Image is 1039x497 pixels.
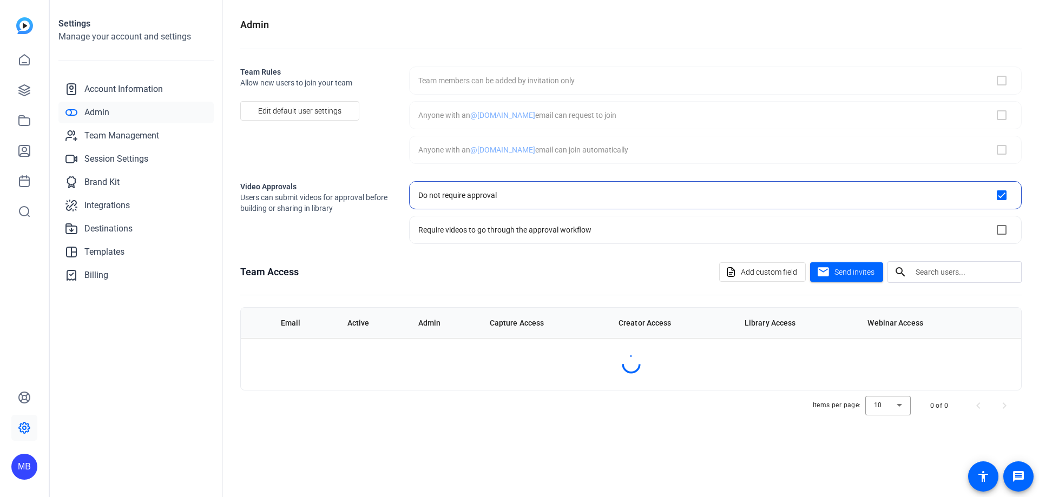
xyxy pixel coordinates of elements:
th: Email [272,308,339,338]
a: Admin [58,102,214,123]
span: Send invites [834,267,874,278]
button: Add custom field [719,262,806,282]
span: Users can submit videos for approval before building or sharing in library [240,192,392,214]
h1: Settings [58,17,214,30]
div: Anyone with an email can request to join [418,110,616,121]
input: Search users... [916,266,1013,279]
img: blue-gradient.svg [16,17,33,34]
div: Anyone with an email can join automatically [418,144,628,155]
th: Active [339,308,410,338]
button: Send invites [810,262,883,282]
a: Account Information [58,78,214,100]
mat-icon: mail [817,266,830,279]
span: Team Management [84,129,159,142]
mat-icon: search [887,266,913,279]
span: Allow new users to join your team [240,77,392,88]
th: Creator Access [610,308,736,338]
button: Next page [991,393,1017,419]
th: Capture Access [481,308,610,338]
a: Templates [58,241,214,263]
h2: Manage your account and settings [58,30,214,43]
span: Edit default user settings [258,101,341,121]
a: Team Management [58,125,214,147]
h2: Team Rules [240,67,392,77]
a: Destinations [58,218,214,240]
span: Brand Kit [84,176,120,189]
div: MB [11,454,37,480]
span: Add custom field [741,262,797,282]
th: Library Access [736,308,859,338]
h2: Video Approvals [240,181,392,192]
mat-icon: message [1012,470,1025,483]
span: Admin [84,106,109,119]
span: Destinations [84,222,133,235]
span: Account Information [84,83,163,96]
th: Admin [410,308,481,338]
button: Previous page [965,393,991,419]
h1: Team Access [240,264,299,280]
a: Session Settings [58,148,214,170]
a: Integrations [58,195,214,216]
span: @[DOMAIN_NAME] [470,145,535,154]
th: Webinar Access [859,308,990,338]
div: Items per page: [813,400,861,410]
div: Do not require approval [418,190,497,201]
span: Integrations [84,199,130,212]
h1: Admin [240,17,269,32]
a: Billing [58,264,214,286]
div: 0 of 0 [930,400,948,411]
button: Edit default user settings [240,101,359,121]
div: Team members can be added by invitation only [418,75,575,86]
span: Session Settings [84,153,148,165]
span: Templates [84,246,124,259]
mat-icon: accessibility [977,470,990,483]
span: @[DOMAIN_NAME] [470,111,535,120]
div: Require videos to go through the approval workflow [418,224,591,235]
a: Brand Kit [58,171,214,193]
span: Billing [84,269,108,282]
